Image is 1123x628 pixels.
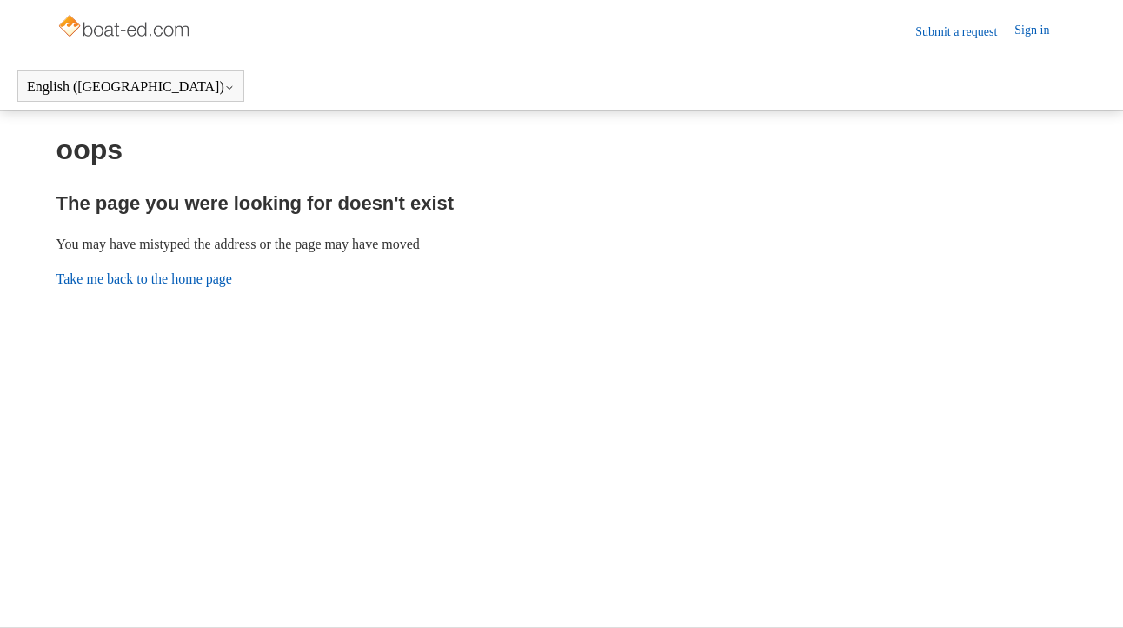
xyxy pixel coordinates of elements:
[27,79,235,95] button: English ([GEOGRAPHIC_DATA])
[56,234,1067,255] p: You may have mistyped the address or the page may have moved
[1065,570,1110,615] div: Live chat
[56,129,1067,170] h1: oops
[56,271,232,286] a: Take me back to the home page
[1014,21,1067,42] a: Sign in
[56,189,1067,217] h2: The page you were looking for doesn't exist
[915,23,1014,41] a: Submit a request
[56,10,195,45] img: Boat-Ed Help Center home page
